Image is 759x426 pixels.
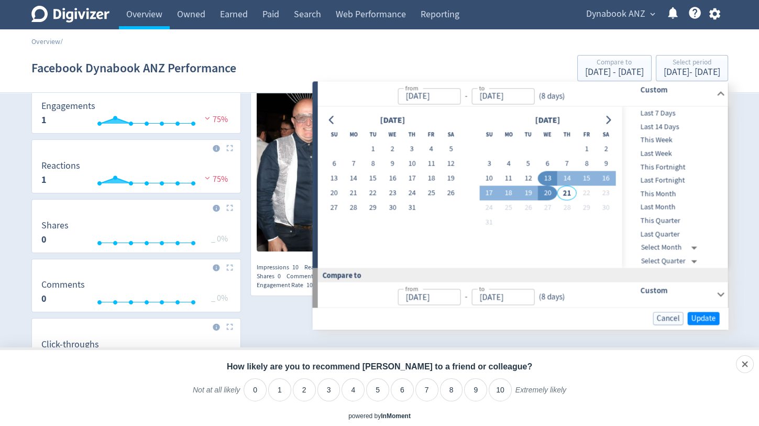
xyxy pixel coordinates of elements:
[422,127,441,142] th: Friday
[344,171,363,186] button: 14
[479,215,499,230] button: 31
[460,90,471,102] div: -
[402,127,422,142] th: Thursday
[622,228,726,240] span: Last Quarter
[622,161,726,173] span: This Fortnight
[538,127,557,142] th: Wednesday
[391,378,414,401] li: 6
[641,254,701,268] div: Select Quarter
[479,186,499,201] button: 17
[405,284,418,293] label: from
[363,186,382,201] button: 22
[596,186,615,201] button: 23
[622,174,726,188] div: Last Fortnight
[688,312,720,325] button: Update
[538,157,557,171] button: 6
[41,114,47,126] strong: 1
[441,127,460,142] th: Saturday
[538,201,557,215] button: 27
[36,280,236,308] svg: Comments 0
[519,127,538,142] th: Tuesday
[622,148,726,159] span: Last Week
[656,55,728,81] button: Select period[DATE]- [DATE]
[664,59,720,68] div: Select period
[363,201,382,215] button: 29
[41,173,47,186] strong: 1
[736,355,754,373] div: Close survey
[596,142,615,157] button: 2
[402,142,422,157] button: 3
[257,281,332,290] div: Engagement Rate
[577,55,652,81] button: Compare to[DATE] - [DATE]
[342,378,365,401] li: 4
[479,171,499,186] button: 10
[324,127,344,142] th: Sunday
[519,157,538,171] button: 5
[211,293,228,303] span: _ 0%
[585,68,644,77] div: [DATE] - [DATE]
[622,187,726,201] div: This Month
[440,378,463,401] li: 8
[244,378,267,401] li: 0
[557,186,577,201] button: 21
[318,81,728,106] div: from-to(8 days)Custom
[257,263,304,272] div: Impressions
[519,186,538,201] button: 19
[464,378,487,401] li: 9
[640,284,712,297] h6: Custom
[489,378,512,401] li: 10
[31,37,60,46] a: Overview
[202,114,228,125] span: 75%
[538,186,557,201] button: 20
[36,161,236,189] svg: Reactions 1
[499,171,518,186] button: 11
[36,340,236,367] svg: Click-throughs 0
[41,338,99,351] dt: Click-throughs
[226,145,233,151] img: Placeholder
[691,314,716,322] span: Update
[318,282,728,308] div: from-to(8 days)Custom
[441,186,460,201] button: 26
[596,127,615,142] th: Saturday
[324,157,344,171] button: 6
[557,171,577,186] button: 14
[306,281,326,289] span: 10.00%
[622,120,726,134] div: Last 14 Days
[415,378,438,401] li: 7
[479,127,499,142] th: Sunday
[278,272,281,280] span: 0
[383,157,402,171] button: 9
[622,160,726,174] div: This Fortnight
[402,171,422,186] button: 17
[519,171,538,186] button: 12
[36,101,236,129] svg: Engagements 1
[344,157,363,171] button: 7
[577,171,596,186] button: 15
[622,201,726,214] div: Last Month
[287,272,328,281] div: Comments
[402,157,422,171] button: 10
[534,90,569,102] div: ( 8 days )
[363,142,382,157] button: 1
[324,201,344,215] button: 27
[596,201,615,215] button: 30
[622,108,726,119] span: Last 7 Days
[622,188,726,200] span: This Month
[348,412,411,421] div: powered by inmoment
[622,107,726,121] div: Last 7 Days
[577,186,596,201] button: 22
[596,171,615,186] button: 16
[622,215,726,226] span: This Quarter
[193,385,240,403] label: Not at all likely
[577,201,596,215] button: 29
[577,127,596,142] th: Friday
[202,114,213,122] img: negative-performance.svg
[648,9,657,19] span: expand_more
[622,175,726,187] span: Last Fortnight
[41,160,80,172] dt: Reactions
[479,284,485,293] label: to
[585,59,644,68] div: Compare to
[532,113,563,127] div: [DATE]
[366,378,389,401] li: 5
[402,186,422,201] button: 24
